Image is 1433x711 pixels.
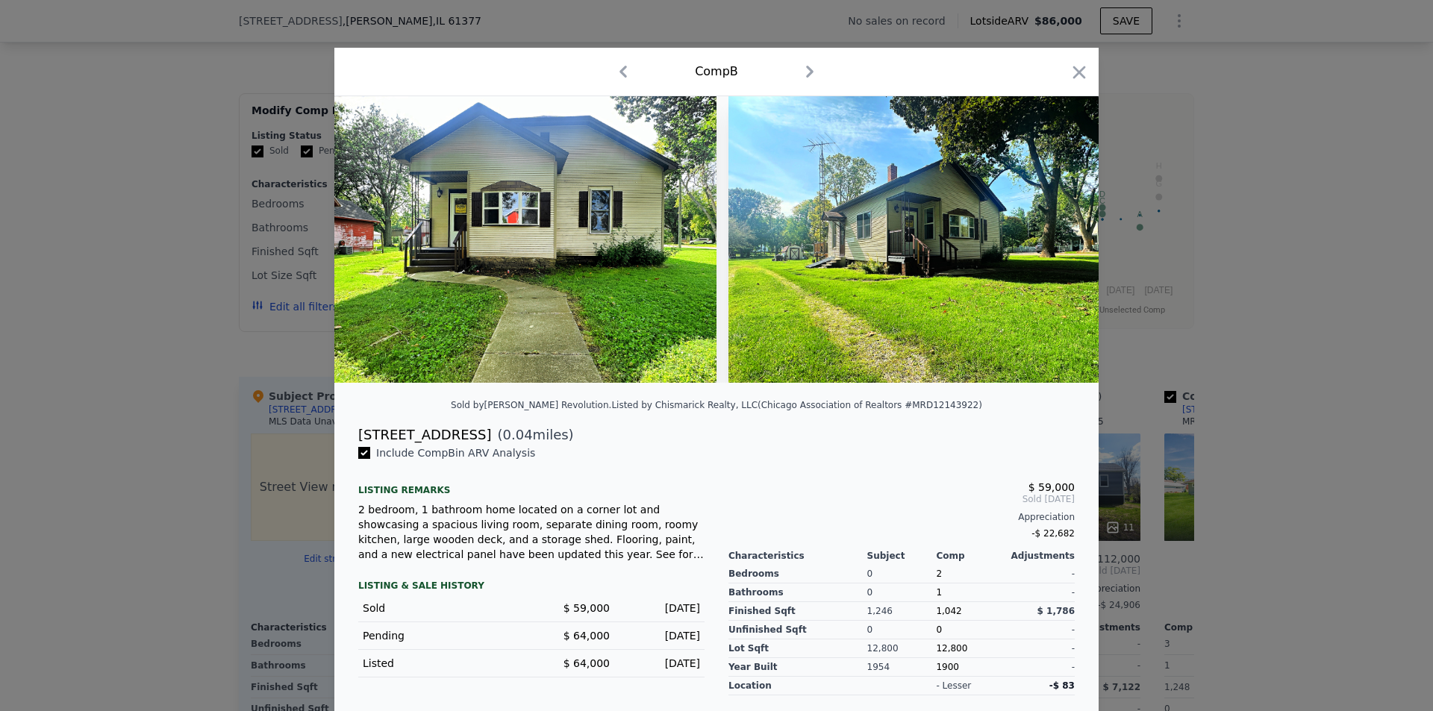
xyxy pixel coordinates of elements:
div: Subject [867,550,937,562]
span: $ 64,000 [563,657,610,669]
span: 0 [936,624,942,635]
div: Sold by [PERSON_NAME] Revolution . [451,400,611,410]
div: 1,246 [867,602,937,621]
span: $ 59,000 [1028,481,1075,493]
span: 0.04 [503,427,533,442]
div: location [728,677,867,695]
div: Sold [363,601,519,616]
div: Listed by Chismarick Realty, LLC (Chicago Association of Realtors #MRD12143922) [611,400,982,410]
img: Property Img [728,96,1111,383]
span: Sold [DATE] [728,493,1075,505]
div: 0 [867,565,937,583]
div: Year Built [728,658,867,677]
div: 1 [936,583,1005,602]
div: Pending [363,628,519,643]
div: Listing remarks [358,472,705,496]
div: Adjustments [1005,550,1075,562]
span: $ 59,000 [563,602,610,614]
div: - [1005,565,1075,583]
div: LISTING & SALE HISTORY [358,580,705,595]
div: Comp B [695,63,738,81]
div: - [1005,639,1075,658]
div: 12,800 [867,639,937,658]
div: 1954 [867,658,937,677]
div: Unfinished Sqft [728,621,867,639]
span: Include Comp B in ARV Analysis [370,447,541,459]
div: 0 [867,583,937,602]
span: ( miles) [491,425,573,445]
span: $ 1,786 [1037,606,1075,616]
div: 1900 [936,658,1005,677]
div: - [1005,583,1075,602]
span: 12,800 [936,643,967,654]
div: - lesser [936,680,971,692]
div: Listed [363,656,519,671]
div: 0 [867,621,937,639]
div: - [1005,658,1075,677]
div: Bathrooms [728,583,867,602]
div: Appreciation [728,511,1075,523]
span: $ 64,000 [563,630,610,642]
span: 2 [936,569,942,579]
div: [DATE] [622,656,700,671]
span: -$ 83 [1049,680,1075,691]
span: 1,042 [936,606,961,616]
div: 2 bedroom, 1 bathroom home located on a corner lot and showcasing a spacious living room, separat... [358,502,705,562]
div: Finished Sqft [728,602,867,621]
div: Characteristics [728,550,867,562]
div: [STREET_ADDRESS] [358,425,491,445]
div: Lot Sqft [728,639,867,658]
span: -$ 22,682 [1031,528,1075,539]
img: Property Img [334,96,716,383]
div: [DATE] [622,601,700,616]
div: [DATE] [622,628,700,643]
div: Bedrooms [728,565,867,583]
div: Comp [936,550,1005,562]
div: - [1005,621,1075,639]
